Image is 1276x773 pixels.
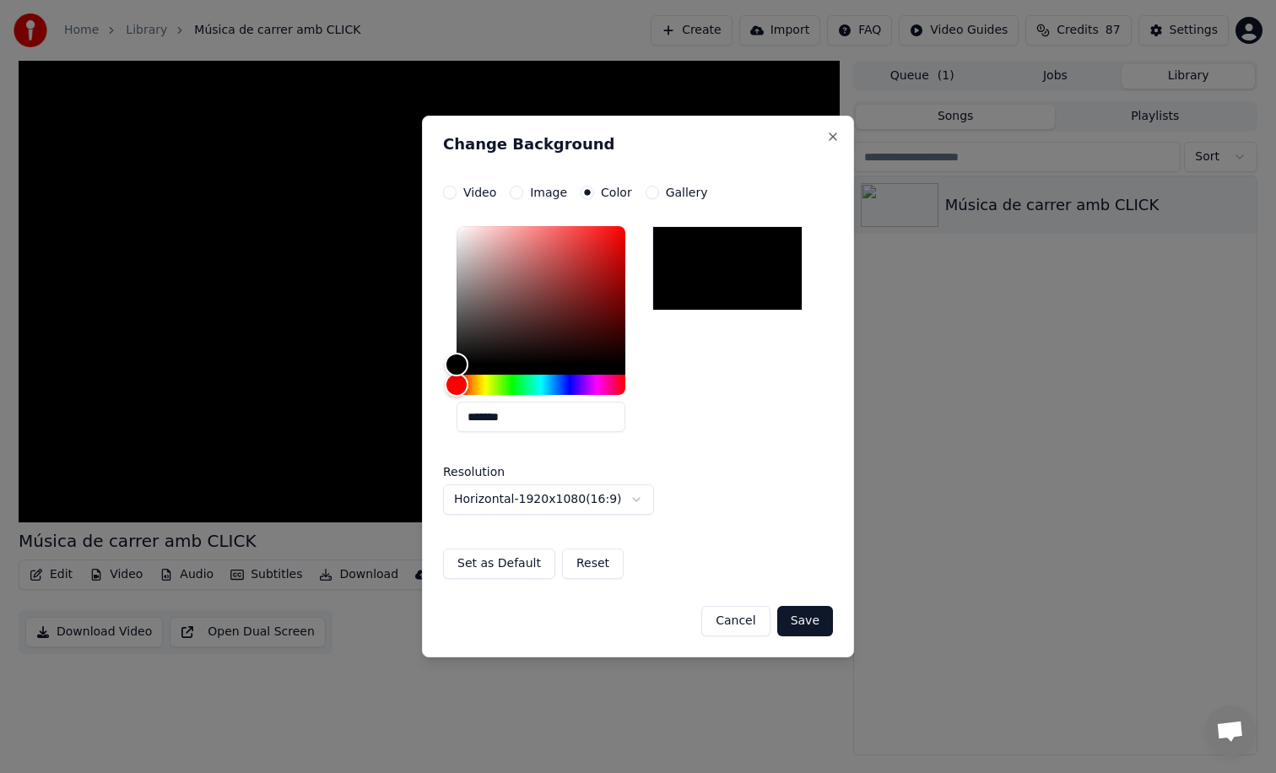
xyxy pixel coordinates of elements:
[443,137,833,152] h2: Change Background
[562,549,624,579] button: Reset
[666,186,708,198] label: Gallery
[701,606,770,636] button: Cancel
[777,606,833,636] button: Save
[463,186,496,198] label: Video
[530,186,567,198] label: Image
[443,549,555,579] button: Set as Default
[601,186,632,198] label: Color
[457,375,625,395] div: Hue
[457,226,625,365] div: Color
[443,466,612,478] label: Resolution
